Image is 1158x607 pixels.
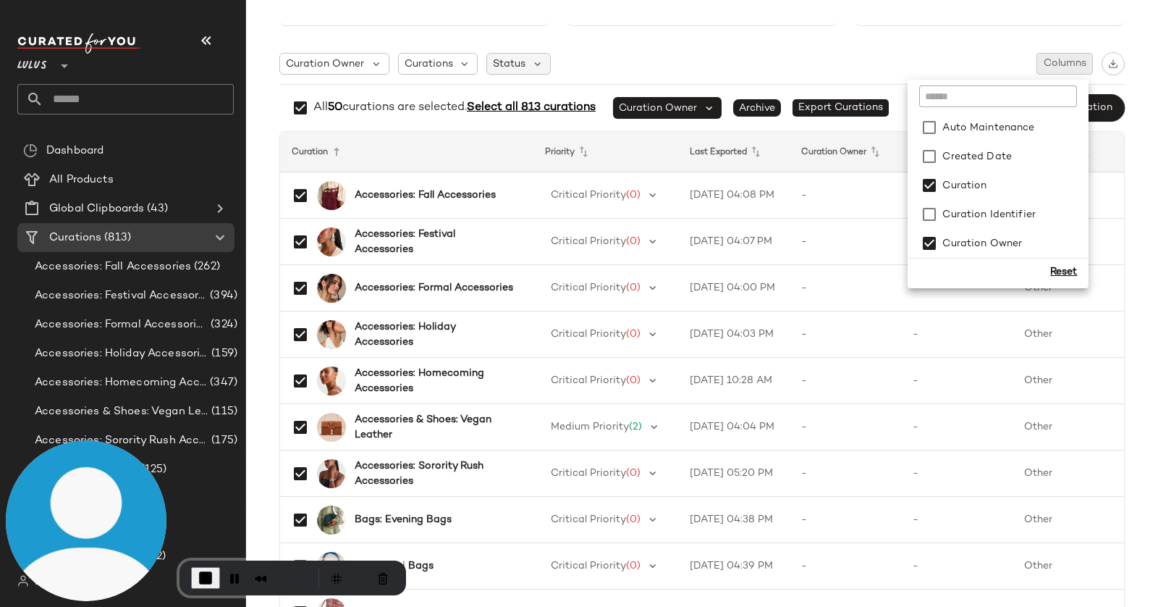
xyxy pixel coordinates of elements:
[678,219,790,265] td: [DATE] 04:07 PM
[678,497,790,543] td: [DATE] 04:38 PM
[901,219,1013,265] td: -
[678,358,790,404] td: [DATE] 10:28 AM
[901,543,1013,590] td: -
[733,99,781,117] span: Archive
[355,319,516,350] b: Accessories: Holiday Accessories
[467,101,596,114] span: Select all 813 curations
[493,56,525,72] span: Status
[901,311,1013,358] td: -
[208,403,237,420] span: (115)
[23,143,38,158] img: svg%3e
[1013,358,1124,404] td: Other
[286,56,364,72] span: Curation Owner
[626,468,641,479] span: (0)
[939,229,1022,258] label: Curation Owner
[317,274,346,303] img: 2735831_03_OM_2025-07-21.jpg
[551,282,626,293] span: Critical Priority
[317,227,346,256] img: 2720031_01_OM_2025-08-05.jpg
[49,172,114,188] span: All Products
[1013,543,1124,590] td: Other
[49,201,144,217] span: Global Clipboards
[355,188,496,203] b: Accessories: Fall Accessories
[901,132,1013,172] th: Product Count
[790,358,901,404] td: -
[790,404,901,451] td: -
[144,201,168,217] span: (43)
[207,374,237,391] span: (347)
[208,346,237,362] span: (159)
[207,288,237,304] span: (394)
[355,280,513,296] b: Accessories: Formal Accessories
[551,190,626,201] span: Critical Priority
[901,497,1013,543] td: -
[328,101,342,114] span: 50
[35,403,208,420] span: Accessories & Shoes: Vegan Leather
[790,311,901,358] td: -
[901,404,1013,451] td: -
[678,404,790,451] td: [DATE] 04:04 PM
[35,374,207,391] span: Accessories: Homecoming Accessories
[35,432,208,449] span: Accessories: Sorority Rush Accessories
[551,329,626,340] span: Critical Priority
[1013,311,1124,358] td: Other
[17,33,140,54] img: cfy_white_logo.C9jOOHJF.svg
[35,346,208,362] span: Accessories: Holiday Accessories
[790,543,901,590] td: -
[626,190,641,201] span: (0)
[901,172,1013,219] td: -
[939,171,986,200] label: Curation
[17,49,47,75] span: Lulus
[939,142,1012,171] label: Created Date
[626,236,641,247] span: (0)
[626,375,641,386] span: (0)
[35,288,207,304] span: Accessories: Festival Accessories
[901,451,1013,497] td: -
[790,497,901,543] td: -
[551,422,629,432] span: Medium Priority
[355,459,516,489] b: Accessories: Sorority Rush Accessories
[793,99,889,117] span: Export Curations
[790,132,901,172] th: Curation Owner
[619,101,697,116] span: Curation Owner
[317,552,346,581] img: 2638911_02_front_2025-08-27.jpg
[939,200,1036,229] label: Curation Identifier
[626,514,641,525] span: (0)
[35,259,191,275] span: Accessories: Fall Accessories
[317,506,346,535] img: 2698431_01_OM_2025-08-26.jpg
[1013,404,1124,451] td: Other
[678,172,790,219] td: [DATE] 04:08 PM
[790,451,901,497] td: -
[551,561,626,572] span: Critical Priority
[626,329,641,340] span: (0)
[317,320,346,349] img: 2726331_01_OM_2025-08-20.jpg
[317,367,346,395] img: 2739171_01_OM_2025-08-26.jpg
[901,265,1013,311] td: -
[355,558,434,574] b: Bags: Mini Bags
[551,514,626,525] span: Critical Priority
[208,432,237,449] span: (175)
[678,543,790,590] td: [DATE] 04:39 PM
[678,132,790,172] th: Last Exported
[35,317,208,333] span: Accessories: Formal Accessories
[355,412,516,443] b: Accessories & Shoes: Vegan Leather
[355,227,516,257] b: Accessories: Festival Accessories
[551,236,626,247] span: Critical Priority
[313,99,596,117] div: All curations are selected.
[317,181,346,210] img: 2727511_01_OM_2025-08-20.jpg
[1013,451,1124,497] td: Other
[939,113,1034,142] label: Auto Maintenance
[629,422,642,432] span: (2)
[46,143,103,159] span: Dashboard
[1036,53,1093,75] button: Columns
[790,219,901,265] td: -
[49,230,101,246] span: Curations
[551,375,626,386] span: Critical Priority
[533,132,678,172] th: Priority
[405,56,453,72] span: Curations
[1108,59,1118,69] img: svg%3e
[790,265,901,311] td: -
[1013,497,1124,543] td: Other
[626,561,641,572] span: (0)
[626,282,641,293] span: (0)
[678,265,790,311] td: [DATE] 04:00 PM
